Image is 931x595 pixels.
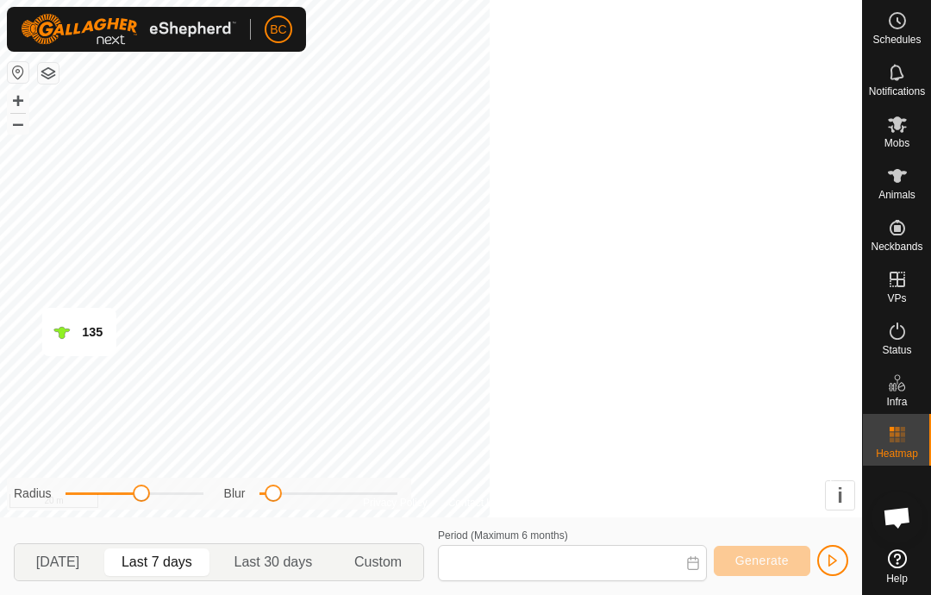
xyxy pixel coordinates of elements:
[363,495,428,510] a: Privacy Policy
[886,397,907,407] span: Infra
[869,86,925,97] span: Notifications
[878,190,915,200] span: Animals
[714,546,810,576] button: Generate
[14,485,52,503] label: Radius
[38,63,59,84] button: Map Layers
[826,481,854,510] button: i
[448,495,499,510] a: Contact Us
[871,241,922,252] span: Neckbands
[735,554,789,567] span: Generate
[224,485,246,503] label: Blur
[884,138,909,148] span: Mobs
[82,325,103,339] span: 135
[882,345,911,355] span: Status
[234,552,313,573] span: Last 30 days
[8,113,28,134] button: –
[36,552,79,573] span: [DATE]
[863,542,931,591] a: Help
[21,14,236,45] img: Gallagher Logo
[270,21,286,39] span: BC
[8,62,28,83] button: Reset Map
[837,484,843,507] span: i
[887,293,906,304] span: VPs
[354,552,402,573] span: Custom
[872,34,921,45] span: Schedules
[872,492,923,543] div: Open chat
[122,552,192,573] span: Last 7 days
[8,91,28,111] button: +
[886,573,908,584] span: Help
[438,529,568,542] label: Period (Maximum 6 months)
[876,448,918,459] span: Heatmap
